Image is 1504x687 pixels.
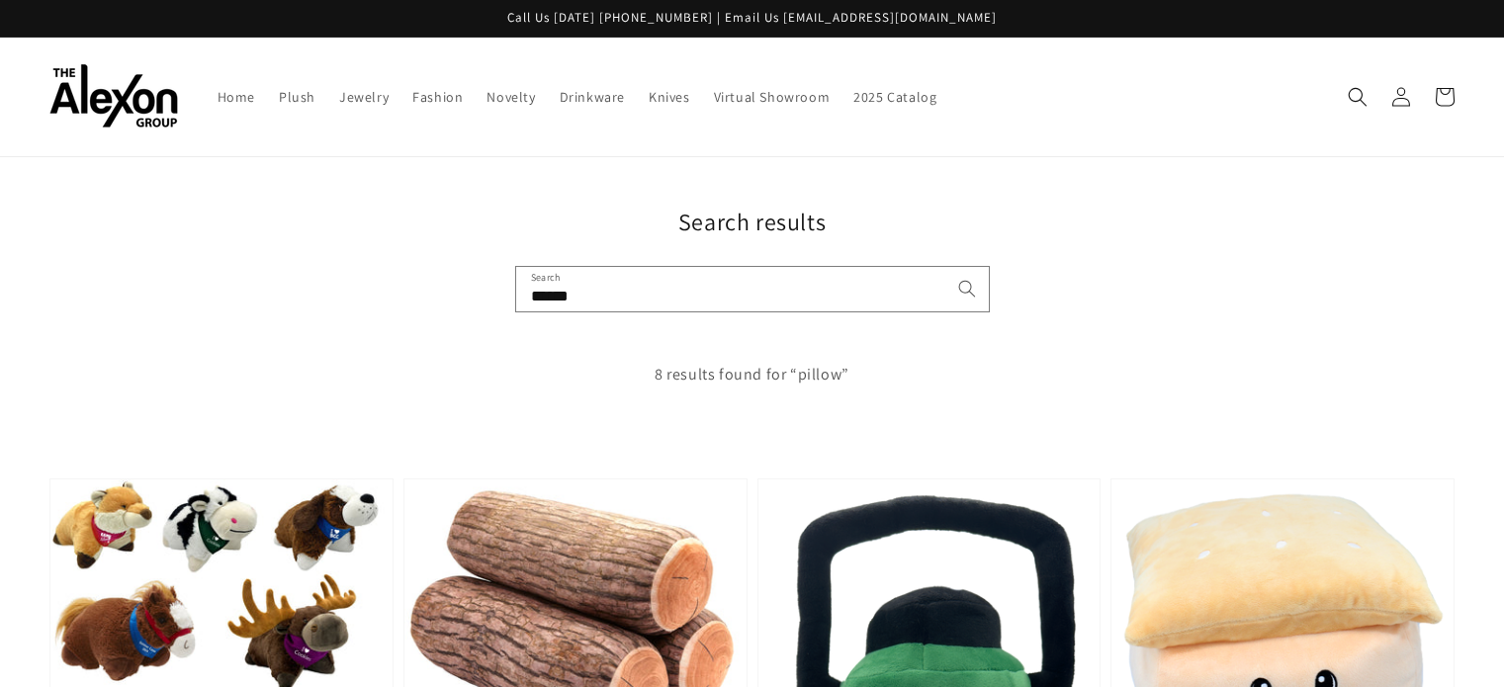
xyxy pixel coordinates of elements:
[637,76,702,118] a: Knives
[400,76,475,118] a: Fashion
[841,76,948,118] a: 2025 Catalog
[714,88,831,106] span: Virtual Showroom
[412,88,463,106] span: Fashion
[702,76,842,118] a: Virtual Showroom
[327,76,400,118] a: Jewelry
[218,88,255,106] span: Home
[487,88,535,106] span: Novelty
[945,267,989,310] button: Search
[339,88,389,106] span: Jewelry
[475,76,547,118] a: Novelty
[49,207,1455,237] h1: Search results
[49,64,178,129] img: The Alexon Group
[560,88,625,106] span: Drinkware
[548,76,637,118] a: Drinkware
[206,76,267,118] a: Home
[649,88,690,106] span: Knives
[1336,75,1379,119] summary: Search
[853,88,936,106] span: 2025 Catalog
[267,76,327,118] a: Plush
[49,361,1455,389] p: 8 results found for “pillow”
[279,88,315,106] span: Plush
